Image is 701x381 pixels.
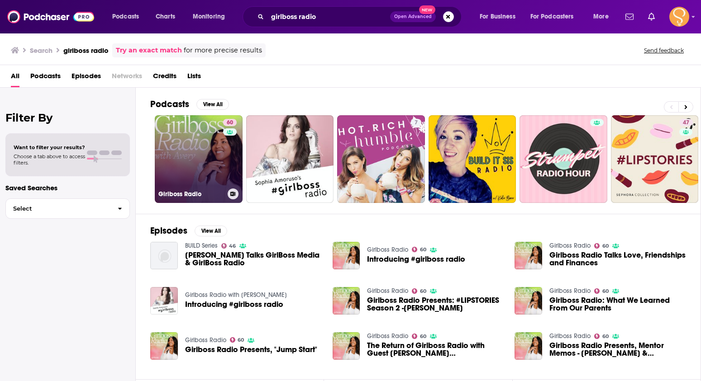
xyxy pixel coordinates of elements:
a: Girlboss Radio Presents: #LIPSTORIES Season 2 -Jacob Tobia [367,296,504,312]
h3: girlboss radio [63,46,109,55]
span: Monitoring [193,10,225,23]
span: Open Advanced [394,14,432,19]
span: [PERSON_NAME] Talks GirlBoss Media & GirlBoss Radio [185,251,322,267]
span: For Business [480,10,515,23]
a: EpisodesView All [150,225,227,236]
div: Search podcasts, credits, & more... [251,6,470,27]
img: Girlboss Radio Presents, Mentor Memos - Christene Barberich & Neha Gandhi [515,332,542,360]
a: Girlboss Radio Presents, Mentor Memos - Christene Barberich & Neha Gandhi [549,342,686,357]
a: All [11,69,19,87]
a: Lists [187,69,201,87]
a: 47 [611,115,699,203]
button: View All [195,226,227,236]
span: The Return of Girlboss Radio with Guest [PERSON_NAME][DEMOGRAPHIC_DATA] [367,342,504,357]
a: 60 [412,288,426,294]
img: Girlboss Radio Presents: #LIPSTORIES Season 2 -Jacob Tobia [333,287,360,315]
input: Search podcasts, credits, & more... [267,9,390,24]
span: Girlboss Radio Presents: #LIPSTORIES Season 2 -[PERSON_NAME] [367,296,504,312]
span: Charts [156,10,175,23]
button: Select [5,198,130,219]
a: 60 [594,288,609,294]
span: 60 [602,334,609,339]
a: 46 [221,243,236,249]
a: Girlboss Radio [367,246,408,254]
img: Sophia Amoruso Talks GirlBoss Media & GirlBoss Radio [150,242,178,269]
a: 7 [337,115,425,203]
a: Show notifications dropdown [622,9,637,24]
a: 60Girlboss Radio [155,115,243,203]
h2: Episodes [150,225,187,236]
p: Saved Searches [5,183,130,192]
img: Introducing #girlboss radio [150,287,178,315]
a: 60 [412,247,426,252]
img: Podchaser - Follow, Share and Rate Podcasts [7,8,94,25]
img: Girlboss Radio Talks Love, Friendships and Finances [515,242,542,269]
span: for more precise results [184,45,262,56]
span: More [593,10,609,23]
a: PodcastsView All [150,99,229,110]
a: Introducing #girlboss radio [185,301,283,308]
a: 60 [230,337,244,343]
img: Girlboss Radio: What We Learned From Our Parents [515,287,542,315]
span: For Podcasters [530,10,574,23]
span: Girlboss Radio Presents, Mentor Memos - [PERSON_NAME] & [PERSON_NAME] [549,342,686,357]
a: 60 [594,334,609,339]
span: 60 [602,244,609,248]
a: Girlboss Radio [549,242,591,249]
button: open menu [186,9,237,24]
a: Girlboss Radio [549,287,591,295]
button: open menu [473,9,527,24]
span: Networks [112,69,142,87]
span: 46 [229,244,236,248]
span: 60 [420,289,426,293]
a: Episodes [72,69,101,87]
span: 60 [227,118,233,127]
a: Girlboss Radio Presents, "Jump Start" [185,346,317,353]
a: Girlboss Radio [367,332,408,340]
a: Girlboss Radio [549,332,591,340]
a: The Return of Girlboss Radio with Guest Roxane Gay [367,342,504,357]
span: Credits [153,69,176,87]
span: 60 [420,334,426,339]
button: View All [196,99,229,110]
a: Girlboss Radio with Sophia Amoruso [185,291,287,299]
a: Introducing #girlboss radio [367,255,465,263]
a: BUILD Series [185,242,218,249]
button: open menu [106,9,151,24]
a: Girlboss Radio [367,287,408,295]
h2: Podcasts [150,99,189,110]
span: 47 [683,118,689,127]
a: Introducing #girlboss radio [333,242,360,269]
span: 60 [238,338,244,342]
img: User Profile [669,7,689,27]
img: The Return of Girlboss Radio with Guest Roxane Gay [333,332,360,360]
span: Select [6,206,110,212]
span: 60 [602,289,609,293]
a: Try an exact match [116,45,182,56]
a: Charts [150,9,181,24]
button: Show profile menu [669,7,689,27]
span: Want to filter your results? [14,144,85,151]
a: Girlboss Radio: What We Learned From Our Parents [549,296,686,312]
img: Girlboss Radio Presents, "Jump Start" [150,332,178,360]
h2: Filter By [5,111,130,124]
a: 60 [594,243,609,249]
span: 60 [420,248,426,252]
h3: Girlboss Radio [158,190,224,198]
span: Choose a tab above to access filters. [14,153,85,166]
button: open menu [525,9,587,24]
